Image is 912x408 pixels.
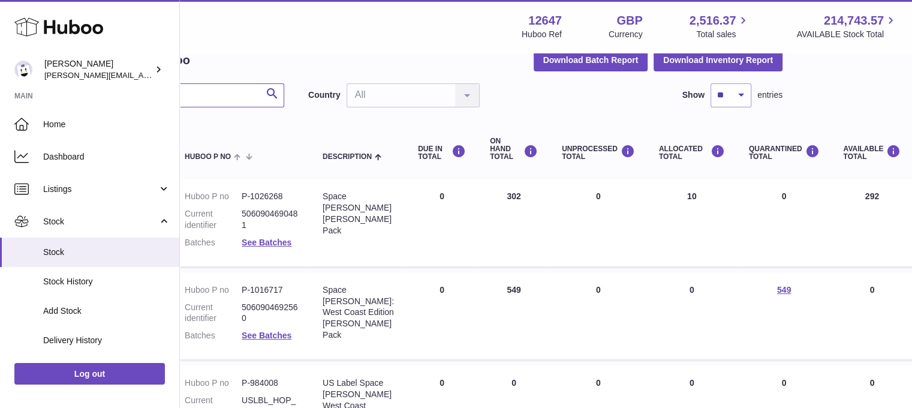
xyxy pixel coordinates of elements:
strong: 12647 [528,13,562,29]
span: Add Stock [43,305,170,317]
img: peter@pinter.co.uk [14,61,32,79]
a: 214,743.57 AVAILABLE Stock Total [796,13,898,40]
span: Stock [43,247,170,258]
dd: P-1026268 [242,191,299,202]
a: 2,516.37 Total sales [690,13,750,40]
td: 549 [478,272,550,360]
span: AVAILABLE Stock Total [796,29,898,40]
div: Huboo Ref [522,29,562,40]
div: UNPROCESSED Total [562,145,635,161]
a: Log out [14,363,165,385]
dt: Huboo P no [185,191,242,202]
td: 0 [550,272,647,360]
dt: Batches [185,237,242,248]
span: Listings [43,184,158,195]
label: Show [682,89,705,101]
dd: 5060904692560 [242,302,299,325]
a: See Batches [242,238,291,247]
dt: Huboo P no [185,284,242,296]
span: Delivery History [43,335,170,346]
span: Stock [43,216,158,227]
div: ALLOCATED Total [659,145,725,161]
span: Dashboard [43,151,170,163]
span: 214,743.57 [824,13,884,29]
dd: 5060904690481 [242,208,299,231]
dt: Batches [185,330,242,341]
div: QUARANTINED Total [749,145,820,161]
td: 0 [550,179,647,266]
span: Description [323,153,372,161]
td: 302 [478,179,550,266]
div: Space [PERSON_NAME]: West Coast Edition [PERSON_NAME] Pack [323,284,394,341]
div: AVAILABLE Total [843,145,901,161]
dd: P-984008 [242,377,299,389]
label: Country [308,89,341,101]
span: 0 [782,378,787,388]
div: [PERSON_NAME] [44,58,152,81]
span: Huboo P no [185,153,231,161]
dt: Current identifier [185,208,242,231]
td: 0 [406,179,478,266]
span: 2,516.37 [690,13,736,29]
a: See Batches [242,331,291,340]
span: Stock History [43,276,170,287]
span: Home [43,119,170,130]
dt: Current identifier [185,302,242,325]
div: Space [PERSON_NAME] [PERSON_NAME] Pack [323,191,394,236]
td: 0 [406,272,478,360]
button: Download Inventory Report [654,49,782,71]
dd: P-1016717 [242,284,299,296]
dt: Huboo P no [185,377,242,389]
span: entries [757,89,782,101]
a: 549 [777,285,791,295]
strong: GBP [616,13,642,29]
td: 10 [647,179,737,266]
div: Currency [609,29,643,40]
div: DUE IN TOTAL [418,145,466,161]
button: Download Batch Report [534,49,648,71]
span: 0 [782,191,787,201]
td: 0 [647,272,737,360]
span: Total sales [696,29,750,40]
span: [PERSON_NAME][EMAIL_ADDRESS][PERSON_NAME][DOMAIN_NAME] [44,70,305,80]
div: ON HAND Total [490,137,538,161]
